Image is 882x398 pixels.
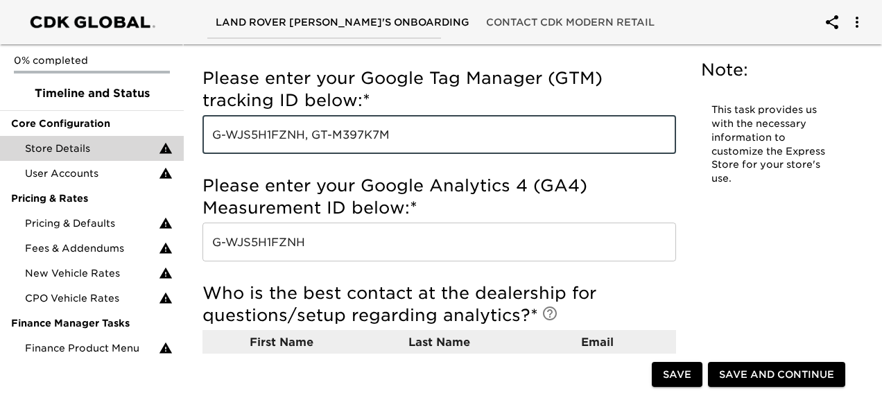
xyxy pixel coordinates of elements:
p: 0% completed [14,53,170,67]
span: User Accounts [25,166,159,180]
h5: Please enter your Google Analytics 4 (GA4) Measurement ID below: [202,175,676,219]
button: Save [652,362,702,388]
button: account of current user [840,6,874,39]
p: This task provides us with the necessary information to customize the Express Store for your stor... [711,103,832,186]
input: Example: GTM-A0CDEFG [202,115,676,154]
h5: Note: [701,59,842,81]
span: Fees & Addendums [25,241,159,255]
button: Save and Continue [708,362,845,388]
p: First Name [203,334,360,351]
span: Finance Product Menu [25,341,159,355]
span: Store Details [25,141,159,155]
span: Contact CDK Modern Retail [486,14,655,31]
span: Land Rover [PERSON_NAME]'s Onboarding [216,14,469,31]
p: Last Name [361,334,517,351]
p: Email [519,334,675,351]
span: Timeline and Status [11,85,173,102]
input: Example: G-1234567890 [202,223,676,261]
button: account of current user [815,6,849,39]
span: Pricing & Defaults [25,216,159,230]
h5: Who is the best contact at the dealership for questions/setup regarding analytics? [202,282,676,327]
span: Core Configuration [11,116,173,130]
span: CPO Vehicle Rates [25,291,159,305]
span: Save [663,366,691,383]
span: Pricing & Rates [11,191,173,205]
h5: Please enter your Google Tag Manager (GTM) tracking ID below: [202,67,676,112]
span: Save and Continue [719,366,834,383]
span: Finance Manager Tasks [11,316,173,330]
span: New Vehicle Rates [25,266,159,280]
